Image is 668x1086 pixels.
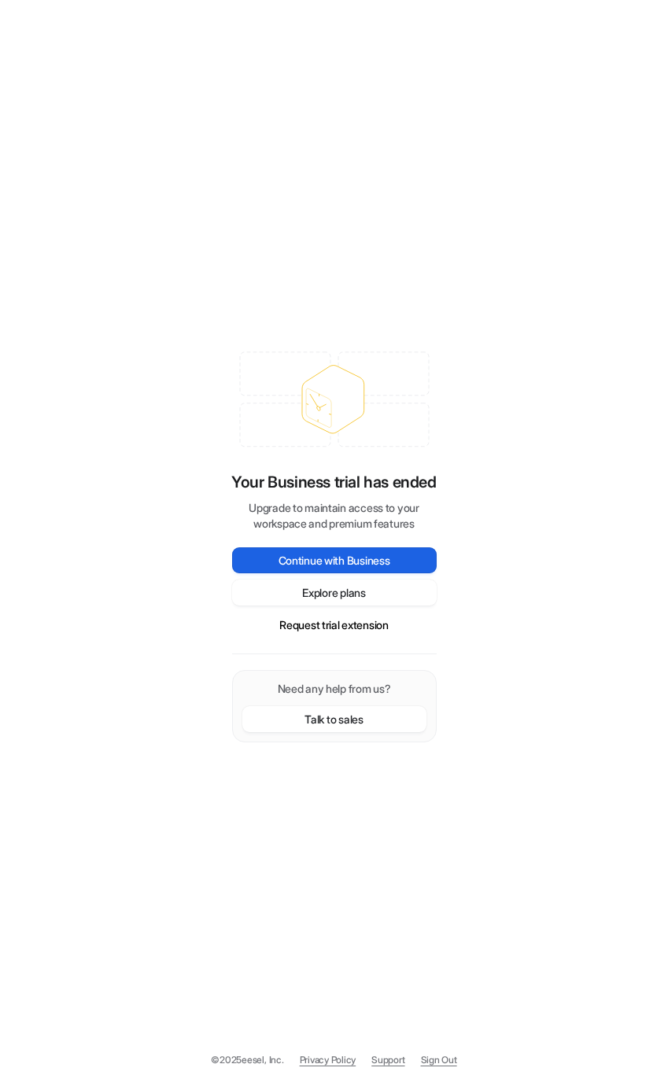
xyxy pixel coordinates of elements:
a: Privacy Policy [300,1053,356,1067]
button: Request trial extension [232,612,437,638]
p: Need any help from us? [242,680,426,697]
button: Continue with Business [232,547,437,573]
a: Sign Out [421,1053,457,1067]
p: Your Business trial has ended [231,470,436,494]
button: Talk to sales [242,706,426,732]
button: Explore plans [232,580,437,606]
span: Support [371,1053,404,1067]
p: © 2025 eesel, Inc. [211,1053,283,1067]
p: Upgrade to maintain access to your workspace and premium features [232,500,437,532]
